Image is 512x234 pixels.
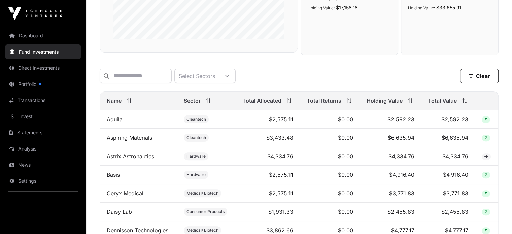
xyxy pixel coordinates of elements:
[107,134,152,141] a: Aspiring Materials
[186,135,206,140] span: Cleantech
[307,97,341,105] span: Total Returns
[107,97,122,105] span: Name
[408,5,435,10] span: Holding Value:
[5,93,81,108] a: Transactions
[421,147,475,166] td: $4,334.76
[300,166,360,184] td: $0.00
[186,209,225,214] span: Consumer Products
[236,110,300,129] td: $2,575.11
[308,5,335,10] span: Holding Value:
[436,5,462,10] span: $33,655.91
[236,166,300,184] td: $2,575.11
[186,191,218,196] span: Medical/ Biotech
[186,172,206,177] span: Hardware
[107,208,132,215] a: Daisy Lab
[360,147,421,166] td: $4,334.76
[236,184,300,203] td: $2,575.11
[428,97,457,105] span: Total Value
[5,125,81,140] a: Statements
[175,69,219,83] div: Select Sectors
[236,203,300,221] td: $1,931.33
[186,116,206,122] span: Cleantech
[360,203,421,221] td: $2,455.83
[107,190,143,197] a: Ceryx Medical
[300,203,360,221] td: $0.00
[360,184,421,203] td: $3,771.83
[300,110,360,129] td: $0.00
[5,158,81,172] a: News
[107,153,154,160] a: Astrix Astronautics
[186,154,206,159] span: Hardware
[421,184,475,203] td: $3,771.83
[5,141,81,156] a: Analysis
[360,166,421,184] td: $4,916.40
[478,202,512,234] iframe: Chat Widget
[460,69,499,83] button: Clear
[8,7,62,20] img: Icehouse Ventures Logo
[367,97,403,105] span: Holding Value
[300,184,360,203] td: $0.00
[360,110,421,129] td: $2,592.23
[5,77,81,92] a: Portfolio
[184,97,201,105] span: Sector
[421,110,475,129] td: $2,592.23
[421,203,475,221] td: $2,455.83
[5,174,81,189] a: Settings
[300,147,360,166] td: $0.00
[5,28,81,43] a: Dashboard
[107,227,168,234] a: Dennisson Technologies
[236,147,300,166] td: $4,334.76
[360,129,421,147] td: $6,635.94
[5,61,81,75] a: Direct Investments
[336,5,358,10] span: $17,158.18
[186,228,218,233] span: Medical/ Biotech
[421,166,475,184] td: $4,916.40
[107,171,120,178] a: Basis
[107,116,123,123] a: Aquila
[300,129,360,147] td: $0.00
[236,129,300,147] td: $3,433.48
[5,109,81,124] a: Invest
[242,97,281,105] span: Total Allocated
[421,129,475,147] td: $6,635.94
[5,44,81,59] a: Fund Investments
